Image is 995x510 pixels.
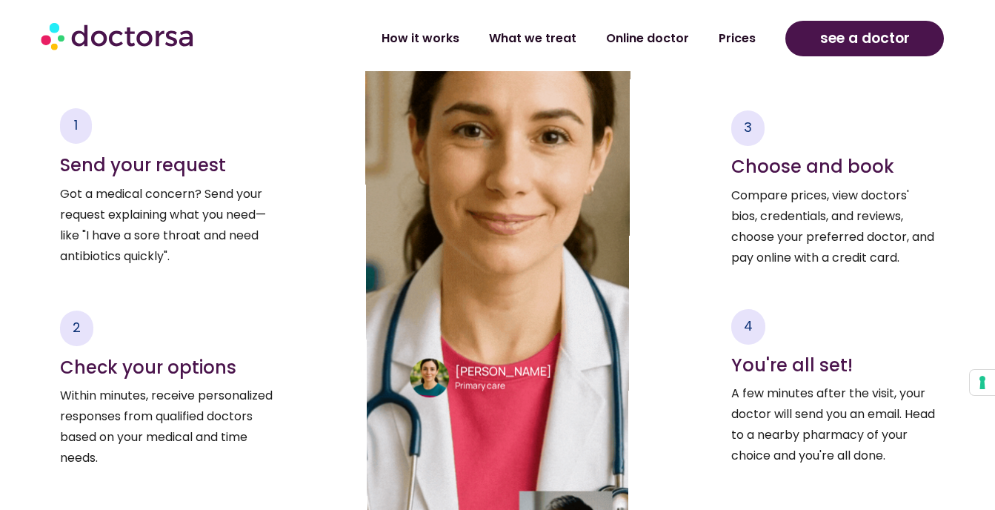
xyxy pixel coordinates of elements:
[744,317,753,335] span: 4
[60,357,279,379] h4: Check your options
[60,155,279,176] h4: Send your request
[455,365,585,379] h4: [PERSON_NAME]
[367,21,474,56] a: How it works
[60,385,279,468] p: Within minutes, receive personalized responses from qualified doctors based on your medical and t...
[785,21,943,56] a: see a doctor
[455,379,585,392] p: Primary care
[73,318,81,337] span: 2
[74,116,78,134] span: 1
[731,355,936,377] h4: You're all set!
[970,370,995,395] button: Your consent preferences for tracking technologies
[591,21,704,56] a: Online doctor
[820,27,910,50] span: see a doctor
[744,118,752,136] span: 3
[265,21,771,56] nav: Menu
[474,21,591,56] a: What we treat
[704,21,771,56] a: Prices
[731,185,936,268] p: Compare prices, view doctors' bios, credentials, and reviews, choose your preferred doctor, and p...
[731,156,936,178] h4: Choose and book
[731,383,936,466] p: A few minutes after the visit, your doctor will send you an email. Head to a nearby pharmacy of y...
[60,184,279,267] p: Got a medical concern? Send your request explaining what you need—like "I have a sore throat and ...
